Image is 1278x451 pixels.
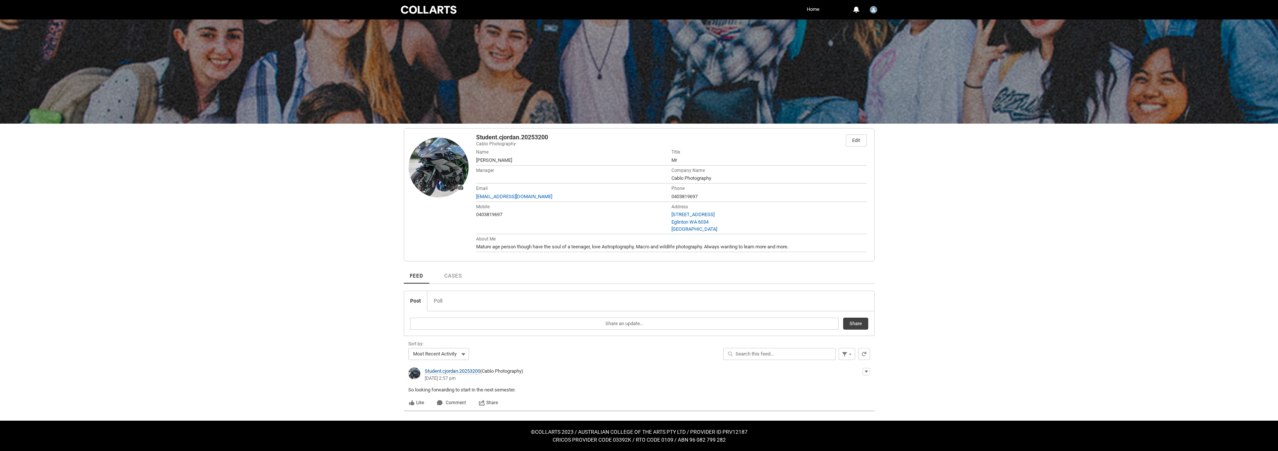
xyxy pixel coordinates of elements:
img: Student.cjordan.20253200 [408,367,420,379]
span: Mobile [476,204,490,209]
span: Share [850,318,862,329]
span: Cases [444,273,461,279]
a: Student.cjordan.20253200, 27 July 2025 at 2:57 pm [404,363,875,411]
span: Mr [671,157,677,163]
div: [GEOGRAPHIC_DATA] [671,225,867,233]
span: Company Name [671,168,705,173]
input: Search this feed... [723,348,836,360]
span: Share [486,400,498,405]
a: Post [404,291,427,311]
span: Feed [410,273,424,279]
a: Edit [846,135,866,146]
button: User Profile Student.cjordan.20253200 [868,3,879,15]
p: Cablo Photography [476,140,844,147]
span: About Me [476,236,496,242]
span: Name [476,149,488,155]
button: Refresh this feed [858,348,870,360]
span: Email [476,186,488,191]
span: Like [409,400,424,406]
button: Share an update... [410,318,839,330]
span: Address [671,204,688,209]
span: Manager [476,168,494,173]
button: Sort by: [408,348,469,360]
span: Cablo Photography [671,175,711,181]
div: Actions for this Feed Item [863,367,870,375]
a: Update Photo [409,137,469,197]
div: Feed [404,336,875,416]
label: Sort by: [408,339,427,347]
a: [STREET_ADDRESS]Eglinton WA 6034[GEOGRAPHIC_DATA] [671,211,867,233]
button: Share [843,318,868,330]
span: [PERSON_NAME] [476,157,512,163]
span: So looking forwarding to start in the next semester. [408,387,515,393]
a: Cases [438,263,467,284]
span: Title [671,149,680,155]
button: Comment [436,399,466,406]
span: Mature age person though have the soul of a teenager, love Astroptography, Macro and wildlife pho... [476,244,788,249]
span: Student.cjordan.20253200 [476,134,548,140]
span: Post [410,298,421,304]
a: Home [805,4,821,15]
span: Share an update... [605,318,643,329]
button: Like [408,399,424,406]
div: Edit [852,135,860,146]
a: Poll [427,291,449,311]
div: [STREET_ADDRESS] [671,211,867,218]
span: Phone [671,186,685,191]
a: [EMAIL_ADDRESS][DOMAIN_NAME] [476,194,552,199]
a: Student.cjordan.20253200 [425,368,480,374]
div: Chatter Publisher [404,291,875,336]
article: Student.cjordan.20253200, 27 July 2025 at 2:57 pm [404,363,875,411]
div: Eglinton WA 6034 [671,218,867,226]
span: Most Recent Activity [413,348,457,360]
a: Feed [404,263,430,284]
span: 0403819697 [671,194,698,199]
span: 0403819697 [476,212,502,217]
span: (Cablo Photography) [480,368,523,374]
a: [DATE] 2:57 pm [425,376,456,381]
a: Share [478,399,498,406]
img: Student.cjordan.20253200 [870,6,877,13]
span: Poll [434,298,442,304]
